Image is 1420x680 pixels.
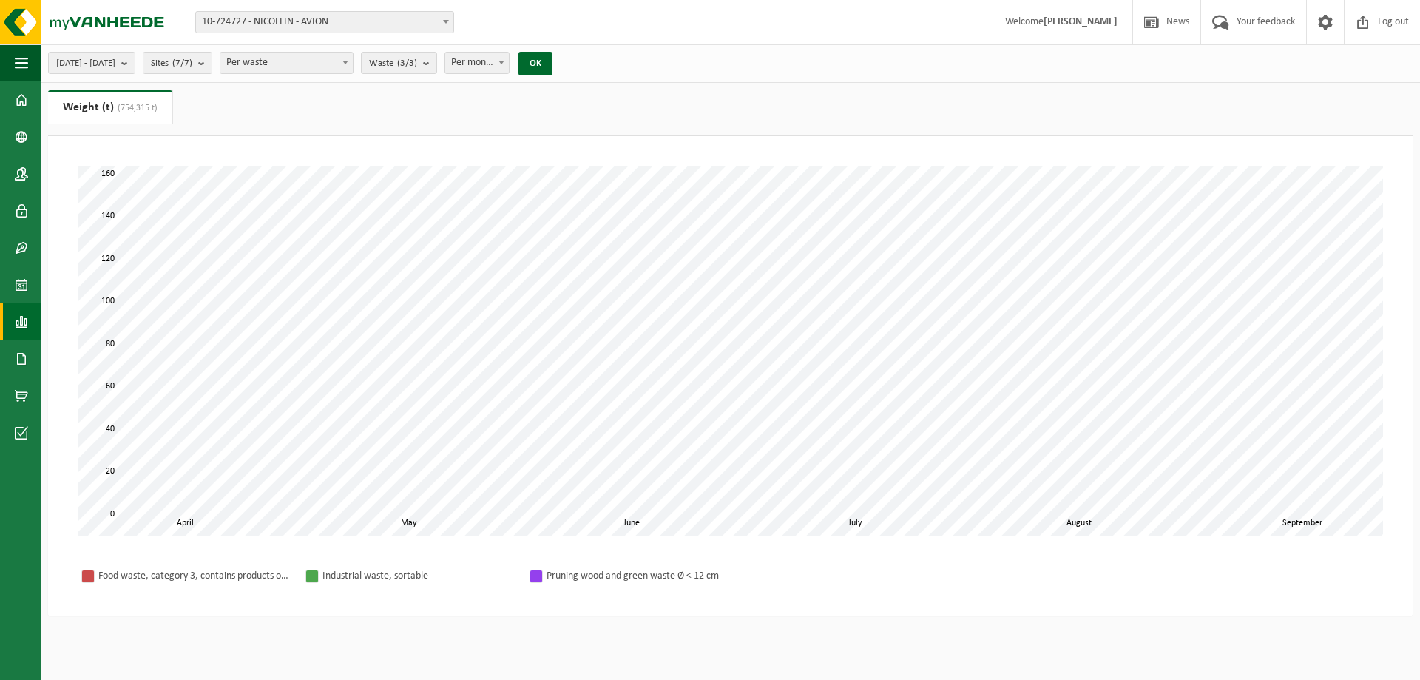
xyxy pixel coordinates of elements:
[172,58,192,68] count: (7/7)
[397,58,417,68] count: (3/3)
[390,217,443,232] div: 128,780 t
[837,193,890,208] div: 140,050 t
[1284,275,1337,290] div: 101,540 t
[56,53,115,75] span: [DATE] - [DATE]
[613,216,666,231] div: 129,120 t
[445,53,509,73] span: Per month
[143,52,212,74] button: Sites(7/7)
[1061,243,1114,257] div: 116,535 t
[98,567,291,585] div: Food waste, category 3, contains products of animal origin, plastic packaging
[166,197,220,212] div: 138,290 t
[322,567,515,585] div: Industrial waste, sortable
[220,53,353,73] span: Per waste
[518,52,552,75] button: OK
[547,567,739,585] div: Pruning wood and green waste Ø < 12 cm
[444,52,510,74] span: Per month
[48,90,172,124] a: Weight (t)
[196,12,453,33] span: 10-724727 - NICOLLIN - AVION
[48,52,135,74] button: [DATE] - [DATE]
[114,104,158,112] span: (754,315 t)
[1044,16,1118,27] strong: [PERSON_NAME]
[151,53,192,75] span: Sites
[361,52,437,74] button: Waste(3/3)
[195,11,454,33] span: 10-724727 - NICOLLIN - AVION
[220,52,354,74] span: Per waste
[369,53,417,75] span: Waste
